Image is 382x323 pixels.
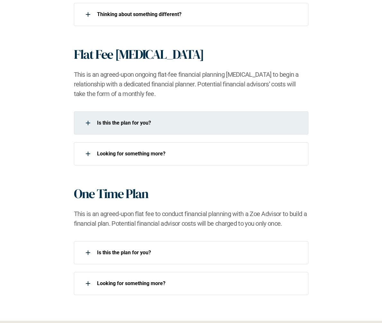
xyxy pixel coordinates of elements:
h1: Flat Fee [MEDICAL_DATA] [74,47,204,62]
h2: This is an agreed-upon flat fee to conduct financial planning with a Zoe Advisor to build a finan... [74,209,308,228]
h2: This is an agreed-upon ongoing flat-fee financial planning [MEDICAL_DATA] to begin a relationship... [74,70,308,99]
p: ​Thinking about something different?​ [97,11,301,17]
h1: One Time Plan [74,186,148,201]
p: Looking for something more?​ [97,151,301,157]
p: Is this the plan for you?​ [97,120,301,126]
p: Looking for something more?​ [97,280,301,286]
p: Is this the plan for you?​ [97,249,301,256]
